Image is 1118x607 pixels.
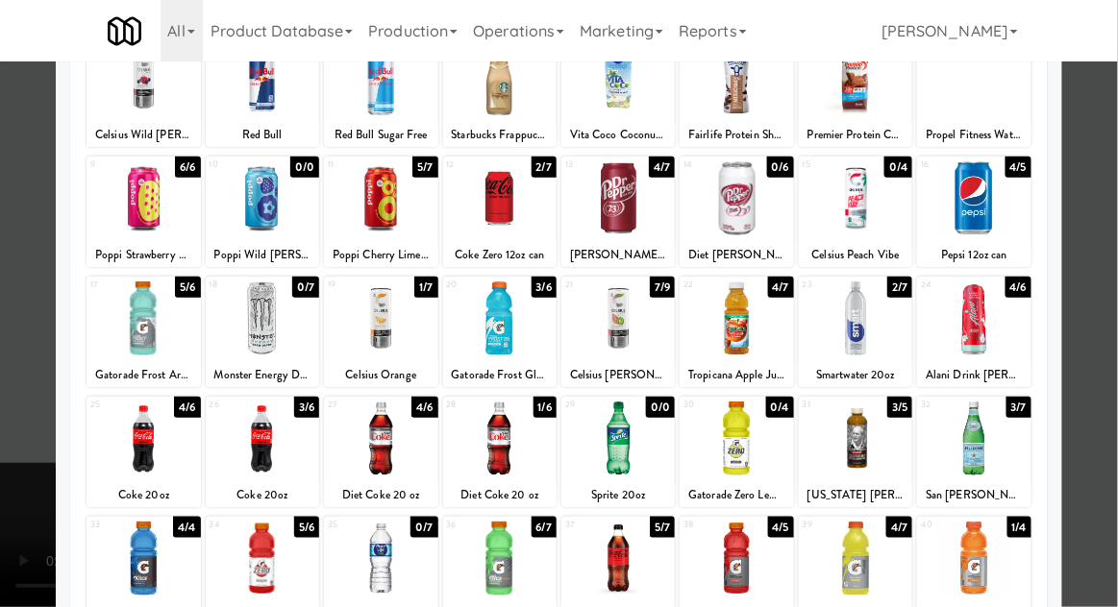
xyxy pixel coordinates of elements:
[90,157,143,173] div: 9
[920,243,1028,267] div: Pepsi 12oz can
[206,157,319,267] div: 100/0Poppi Wild [PERSON_NAME]
[561,243,675,267] div: [PERSON_NAME] 12oz can
[328,397,381,413] div: 27
[443,36,557,147] div: 43/4Starbucks Frappuccino Vanilla
[206,123,319,147] div: Red Bull
[174,397,200,418] div: 4/6
[443,277,557,387] div: 203/6Gatorade Frost Glacier Freeze 20oz
[680,397,793,507] div: 300/4Gatorade Zero Lemon Lime 20oz
[446,243,554,267] div: Coke Zero 12oz can
[917,36,1031,147] div: 80/4Propel Fitness Water [PERSON_NAME] 16.9oz
[210,277,262,293] div: 18
[680,243,793,267] div: Diet [PERSON_NAME] 12oz can
[410,517,437,538] div: 0/7
[206,277,319,387] div: 180/7Monster Energy Drink Zero Ultra (16oz)
[921,397,974,413] div: 32
[1007,517,1031,538] div: 1/4
[683,397,736,413] div: 30
[564,123,672,147] div: Vita Coco Coconut Water
[411,397,437,418] div: 4/6
[87,123,200,147] div: Celsius Wild [PERSON_NAME]
[561,363,675,387] div: Celsius [PERSON_NAME]
[412,157,437,178] div: 5/7
[564,483,672,507] div: Sprite 20oz
[803,157,856,173] div: 15
[917,483,1031,507] div: San [PERSON_NAME] 16.9oz
[561,277,675,387] div: 217/9Celsius [PERSON_NAME]
[799,123,912,147] div: Premier Protein Chocolate
[447,397,500,413] div: 28
[87,483,200,507] div: Coke 20oz
[87,363,200,387] div: Gatorade Frost Arctic Blitz 20oz
[799,157,912,267] div: 150/4Celsius Peach Vibe
[328,277,381,293] div: 19
[206,36,319,147] div: 28/8Red Bull
[324,123,437,147] div: Red Bull Sugar Free
[683,363,790,387] div: Tropicana Apple Juice
[328,517,381,533] div: 35
[768,277,794,298] div: 4/7
[683,157,736,173] div: 14
[89,363,197,387] div: Gatorade Frost Arctic Blitz 20oz
[210,157,262,173] div: 10
[680,123,793,147] div: Fairlife Protein Shake Chocolate
[90,277,143,293] div: 17
[209,483,316,507] div: Coke 20oz
[327,483,435,507] div: Diet Coke 20 oz
[209,123,316,147] div: Red Bull
[920,483,1028,507] div: San [PERSON_NAME] 16.9oz
[324,277,437,387] div: 191/7Celsius Orange
[802,363,909,387] div: Smartwater 20oz
[680,277,793,387] div: 224/7Tropicana Apple Juice
[803,277,856,293] div: 23
[175,157,200,178] div: 6/6
[175,277,200,298] div: 5/6
[799,243,912,267] div: Celsius Peach Vibe
[290,157,319,178] div: 0/0
[920,123,1028,147] div: Propel Fitness Water [PERSON_NAME] 16.9oz
[683,277,736,293] div: 22
[447,517,500,533] div: 36
[799,277,912,387] div: 232/7Smartwater 20oz
[921,157,974,173] div: 16
[803,517,856,533] div: 39
[803,397,856,413] div: 31
[108,14,141,48] img: Micromart
[887,397,912,418] div: 3/5
[324,397,437,507] div: 274/6Diet Coke 20 oz
[561,157,675,267] div: 134/7[PERSON_NAME] 12oz can
[917,277,1031,387] div: 244/6Alani Drink [PERSON_NAME]
[1006,157,1031,178] div: 4/5
[565,397,618,413] div: 29
[564,363,672,387] div: Celsius [PERSON_NAME]
[206,363,319,387] div: Monster Energy Drink Zero Ultra (16oz)
[328,157,381,173] div: 11
[917,157,1031,267] div: 164/5Pepsi 12oz can
[206,483,319,507] div: Coke 20oz
[447,277,500,293] div: 20
[683,123,790,147] div: Fairlife Protein Shake Chocolate
[799,363,912,387] div: Smartwater 20oz
[414,277,437,298] div: 1/7
[683,517,736,533] div: 38
[683,243,790,267] div: Diet [PERSON_NAME] 12oz can
[324,483,437,507] div: Diet Coke 20 oz
[90,397,143,413] div: 25
[210,517,262,533] div: 34
[443,123,557,147] div: Starbucks Frappuccino Vanilla
[917,397,1031,507] div: 323/7San [PERSON_NAME] 16.9oz
[446,483,554,507] div: Diet Coke 20 oz
[89,483,197,507] div: Coke 20oz
[327,243,435,267] div: Poppi Cherry Limeade
[173,517,200,538] div: 4/4
[920,363,1028,387] div: Alani Drink [PERSON_NAME]
[799,483,912,507] div: [US_STATE] [PERSON_NAME] Half and Half Lite
[565,277,618,293] div: 21
[646,397,675,418] div: 0/0
[766,397,794,418] div: 0/4
[206,397,319,507] div: 263/6Coke 20oz
[87,36,200,147] div: 16/8Celsius Wild [PERSON_NAME]
[209,243,316,267] div: Poppi Wild [PERSON_NAME]
[565,157,618,173] div: 13
[89,123,197,147] div: Celsius Wild [PERSON_NAME]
